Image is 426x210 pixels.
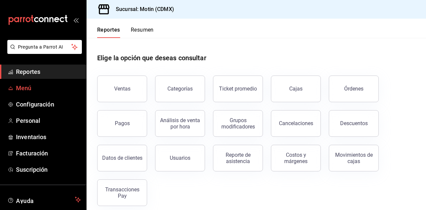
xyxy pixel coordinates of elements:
div: Órdenes [344,86,363,92]
div: Costos y márgenes [275,152,317,164]
button: Descuentos [329,110,379,137]
button: Costos y márgenes [271,145,321,171]
button: Reportes [97,27,120,38]
span: Facturación [16,149,81,158]
button: Reporte de asistencia [213,145,263,171]
span: Suscripción [16,165,81,174]
div: Pagos [115,120,130,126]
button: Grupos modificadores [213,110,263,137]
span: Pregunta a Parrot AI [18,44,72,51]
div: Ventas [114,86,130,92]
div: Usuarios [170,155,190,161]
button: open_drawer_menu [73,17,79,23]
div: Reporte de asistencia [217,152,259,164]
div: Movimientos de cajas [333,152,374,164]
h1: Elige la opción que deseas consultar [97,53,206,63]
div: Categorías [167,86,193,92]
div: Transacciones Pay [102,186,143,199]
span: Inventarios [16,132,81,141]
a: Cajas [271,76,321,102]
a: Pregunta a Parrot AI [5,48,82,55]
div: Ticket promedio [219,86,257,92]
span: Personal [16,116,81,125]
h3: Sucursal: Motin (CDMX) [110,5,174,13]
button: Categorías [155,76,205,102]
div: Grupos modificadores [217,117,259,130]
div: Cajas [289,85,303,93]
button: Análisis de venta por hora [155,110,205,137]
button: Ventas [97,76,147,102]
div: Cancelaciones [279,120,313,126]
button: Pagos [97,110,147,137]
span: Reportes [16,67,81,76]
button: Movimientos de cajas [329,145,379,171]
div: Descuentos [340,120,368,126]
button: Usuarios [155,145,205,171]
span: Menú [16,84,81,93]
button: Cancelaciones [271,110,321,137]
button: Órdenes [329,76,379,102]
button: Transacciones Pay [97,179,147,206]
button: Ticket promedio [213,76,263,102]
button: Pregunta a Parrot AI [7,40,82,54]
span: Ayuda [16,196,72,204]
span: Configuración [16,100,81,109]
div: Análisis de venta por hora [159,117,201,130]
div: navigation tabs [97,27,154,38]
button: Datos de clientes [97,145,147,171]
div: Datos de clientes [102,155,142,161]
button: Resumen [131,27,154,38]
